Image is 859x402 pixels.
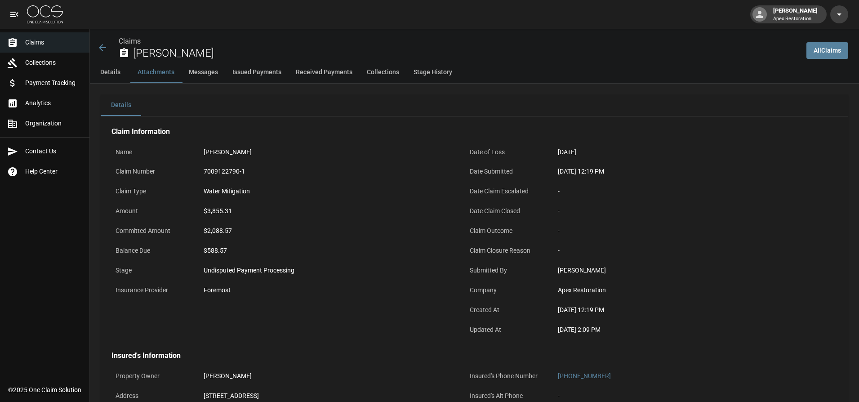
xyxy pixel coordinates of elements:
h4: Insured's Information [111,351,809,360]
p: Claim Outcome [466,222,547,240]
img: ocs-logo-white-transparent.png [27,5,63,23]
button: Attachments [130,62,182,83]
h2: [PERSON_NAME] [133,47,799,60]
p: Amount [111,202,192,220]
div: [DATE] [558,147,805,157]
p: Date Claim Escalated [466,183,547,200]
a: [PHONE_NUMBER] [558,372,611,380]
button: Details [90,62,130,83]
div: - [558,391,805,401]
span: Analytics [25,98,82,108]
p: Committed Amount [111,222,192,240]
h4: Claim Information [111,127,809,136]
p: Balance Due [111,242,192,259]
button: Issued Payments [225,62,289,83]
a: Claims [119,37,141,45]
div: - [558,187,805,196]
div: - [558,206,805,216]
p: Apex Restoration [773,15,818,23]
div: 7009122790-1 [204,167,451,176]
div: [PERSON_NAME] [204,147,451,157]
div: details tabs [101,94,848,116]
p: Claim Number [111,163,192,180]
p: Stage [111,262,192,279]
div: [DATE] 12:19 PM [558,167,805,176]
div: [DATE] 12:19 PM [558,305,805,315]
p: Date of Loss [466,143,547,161]
p: Date Submitted [466,163,547,180]
span: Contact Us [25,147,82,156]
p: Property Owner [111,367,192,385]
p: Company [466,281,547,299]
button: Details [101,94,141,116]
p: Claim Closure Reason [466,242,547,259]
p: Claim Type [111,183,192,200]
div: $588.57 [204,246,451,255]
button: Collections [360,62,406,83]
div: anchor tabs [90,62,859,83]
div: Apex Restoration [558,286,805,295]
button: Messages [182,62,225,83]
span: Help Center [25,167,82,176]
span: Claims [25,38,82,47]
button: Received Payments [289,62,360,83]
div: $2,088.57 [204,226,451,236]
p: Submitted By [466,262,547,279]
p: Insurance Provider [111,281,192,299]
div: $3,855.31 [204,206,451,216]
div: © 2025 One Claim Solution [8,385,81,394]
button: open drawer [5,5,23,23]
div: - [558,226,805,236]
a: AllClaims [806,42,848,59]
div: - [558,246,805,255]
button: Stage History [406,62,459,83]
div: [DATE] 2:09 PM [558,325,805,335]
p: Created At [466,301,547,319]
span: Organization [25,119,82,128]
p: Updated At [466,321,547,339]
nav: breadcrumb [119,36,799,47]
p: Insured's Phone Number [466,367,547,385]
div: [PERSON_NAME] [204,371,451,381]
p: Date Claim Closed [466,202,547,220]
div: Water Mitigation [204,187,451,196]
div: Foremost [204,286,451,295]
span: Collections [25,58,82,67]
div: [PERSON_NAME] [558,266,805,275]
div: Undisputed Payment Processing [204,266,451,275]
span: Payment Tracking [25,78,82,88]
p: Name [111,143,192,161]
div: [STREET_ADDRESS] [204,391,451,401]
div: [PERSON_NAME] [770,6,821,22]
